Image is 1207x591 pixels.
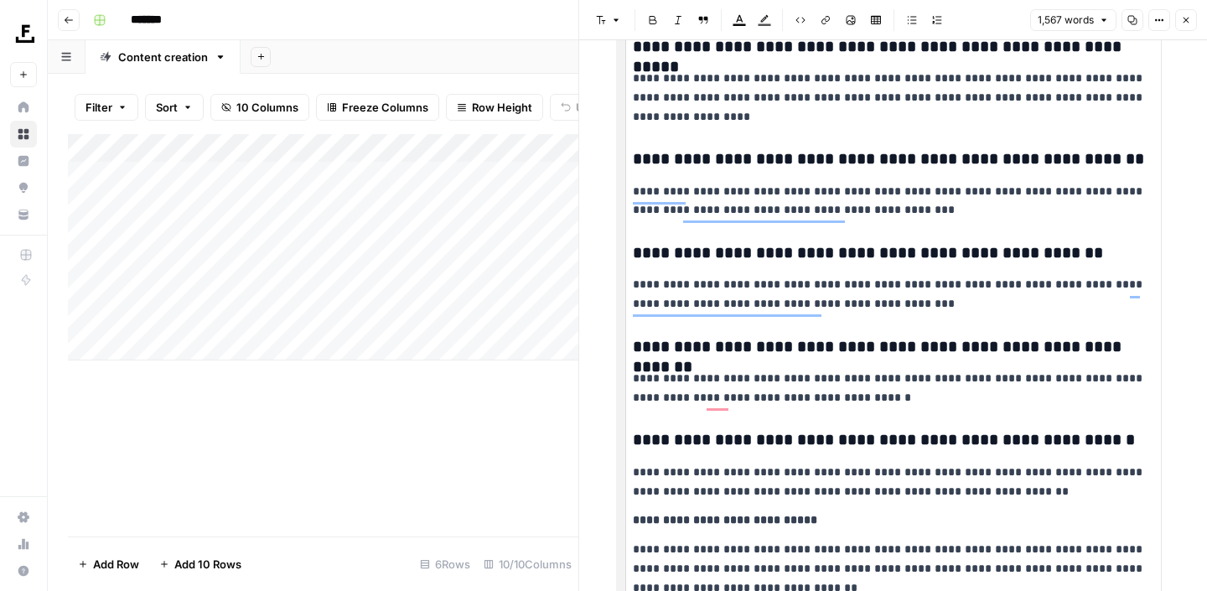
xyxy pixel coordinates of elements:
[413,551,477,578] div: 6 Rows
[68,551,149,578] button: Add Row
[10,174,37,201] a: Opportunities
[10,201,37,228] a: Your Data
[10,504,37,531] a: Settings
[10,13,37,55] button: Workspace: Foundation Inc.
[145,94,204,121] button: Sort
[93,556,139,573] span: Add Row
[10,148,37,174] a: Insights
[342,99,428,116] span: Freeze Columns
[75,94,138,121] button: Filter
[1038,13,1094,28] span: 1,567 words
[236,99,298,116] span: 10 Columns
[550,94,615,121] button: Undo
[156,99,178,116] span: Sort
[477,551,578,578] div: 10/10 Columns
[85,99,112,116] span: Filter
[10,121,37,148] a: Browse
[149,551,251,578] button: Add 10 Rows
[10,94,37,121] a: Home
[472,99,532,116] span: Row Height
[85,40,241,74] a: Content creation
[10,19,40,49] img: Foundation Inc. Logo
[210,94,309,121] button: 10 Columns
[10,531,37,557] a: Usage
[10,557,37,584] button: Help + Support
[118,49,208,65] div: Content creation
[174,556,241,573] span: Add 10 Rows
[446,94,543,121] button: Row Height
[1030,9,1116,31] button: 1,567 words
[316,94,439,121] button: Freeze Columns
